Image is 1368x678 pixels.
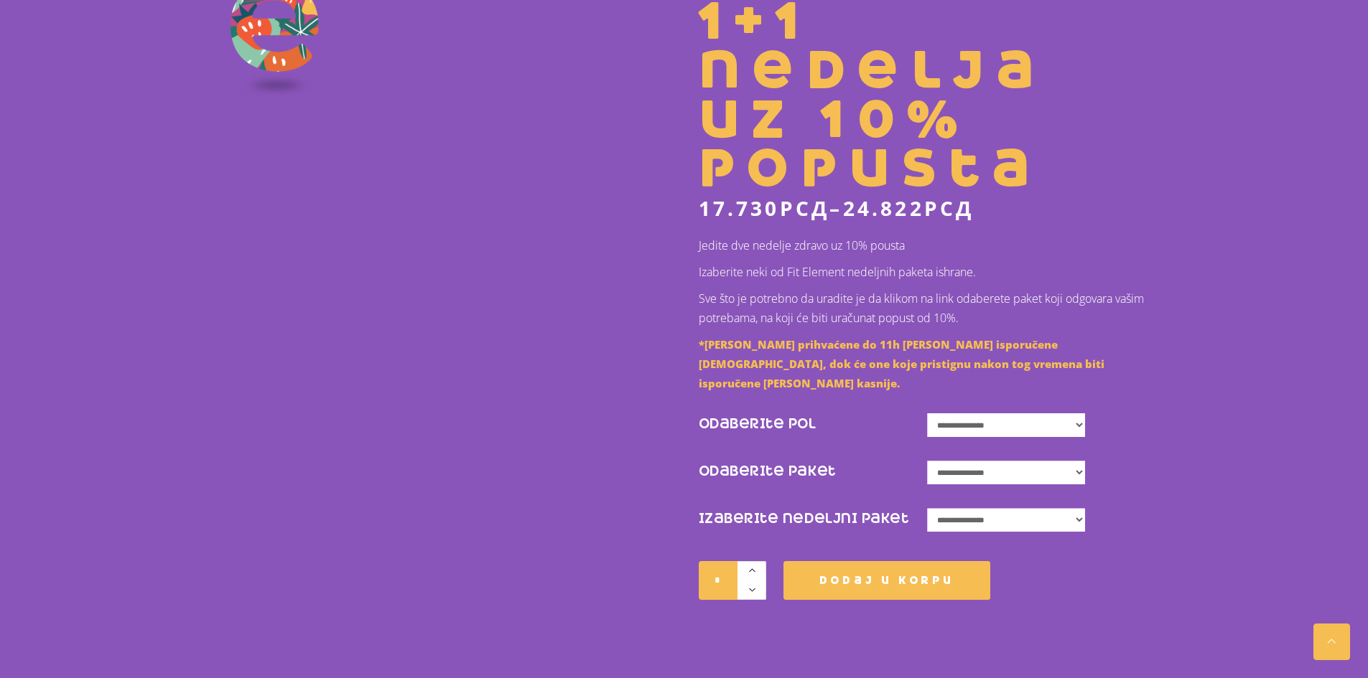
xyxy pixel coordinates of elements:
[699,236,1151,255] p: Jedite dve nedelje zdravo uz 10% pousta
[819,570,955,590] span: Dodaj u korpu
[699,194,830,222] bdi: 17.730
[699,289,1151,328] p: Sve što je potrebno da uradite je da klikom na link odaberete paket koji odgovara vašim potrebama...
[780,194,830,222] span: рсд
[699,397,928,444] label: Odaberite Pol
[699,197,1151,220] p: –
[924,194,974,222] span: рсд
[699,263,1151,282] p: Izaberite neki od Fit Element nedeljnih paketa ishrane.
[783,561,991,600] button: Dodaj u korpu
[699,444,928,491] label: Odaberite Paket
[699,491,928,539] label: Izaberite nedeljni paket
[699,337,1104,390] span: *[PERSON_NAME] prihvaćene do 11h [PERSON_NAME] isporučene [DEMOGRAPHIC_DATA], dok će one koje pri...
[843,194,974,222] bdi: 24.822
